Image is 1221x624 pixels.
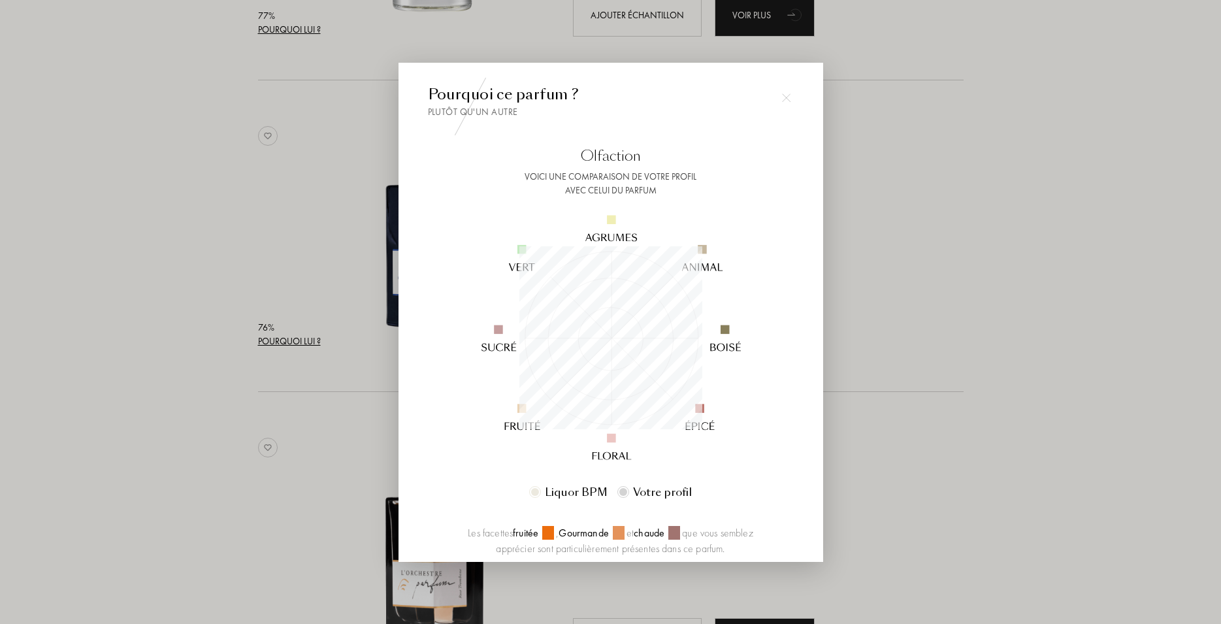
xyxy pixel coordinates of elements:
span: gourmande [559,526,612,540]
div: Plutôt qu'un autre [428,105,794,119]
img: cross.svg [782,93,791,103]
span: , [554,526,559,540]
div: Pourquoi ce parfum ? [428,84,794,119]
span: fruitée [513,526,542,540]
div: Olfaction [428,145,794,167]
img: radar_desktop_fr.svg [453,180,768,495]
span: chaude [634,526,668,540]
span: Les facettes [468,526,513,540]
span: et [625,526,634,540]
div: Voici une comparaison de votre profil avec celui du parfum [428,170,794,197]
